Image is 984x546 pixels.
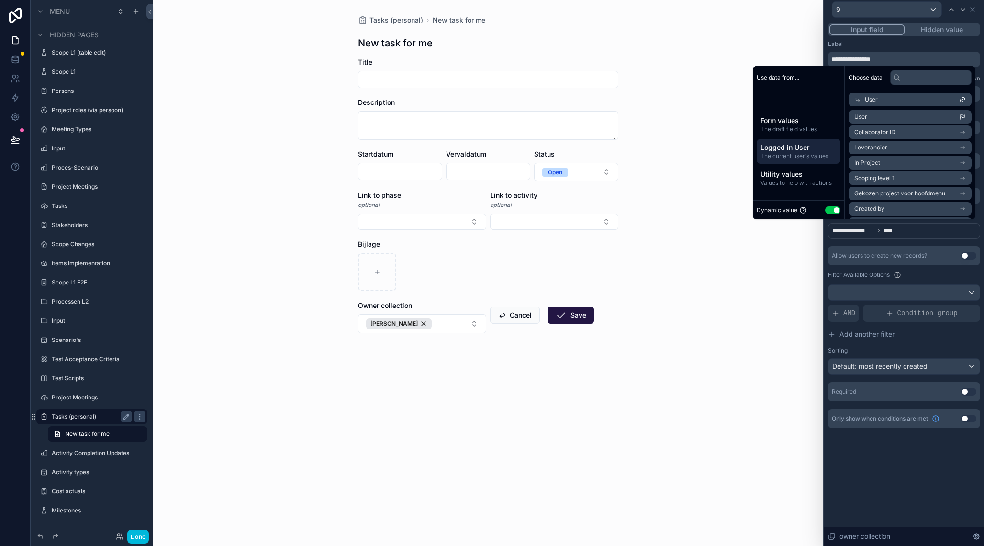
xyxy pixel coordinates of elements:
a: New task for me [48,426,147,442]
span: Vervaldatum [446,150,486,158]
div: scrollable content [753,89,844,194]
label: Stakeholders [52,221,142,229]
button: Input field [829,24,905,35]
button: Add another filter [828,326,980,343]
span: Form values [760,116,837,125]
span: Description [358,98,395,106]
button: Done [127,530,149,544]
span: Status [534,150,555,158]
span: Default: most recently created [832,362,928,370]
span: User [865,96,878,103]
label: Test Acceptance Criteria [52,355,142,363]
span: Title [358,58,372,66]
label: Items implementation [52,260,142,267]
label: Sorting [828,347,848,354]
button: Select Button [358,214,486,230]
label: Tasks (personal) [52,413,128,421]
label: Activity types [52,468,142,476]
span: Use data from... [757,74,799,81]
label: Input [52,317,142,325]
label: Scope Changes [52,240,142,248]
label: Project Meetings [52,183,142,191]
label: Project Meetings [52,394,142,401]
label: Scope L1 E2E [52,279,142,286]
label: Test Scripts [52,375,142,382]
label: Activity Completion Updates [52,449,142,457]
label: Filter Available Options [828,271,890,279]
span: The draft field values [760,125,837,133]
span: [PERSON_NAME] [370,320,418,328]
label: Milestones [52,507,142,514]
span: --- [760,97,837,106]
em: optional [490,201,512,209]
div: Open [548,168,562,177]
label: Project roles (via persoon) [52,106,142,114]
button: Select Button [534,163,618,181]
label: Meeting Types [52,125,142,133]
button: Cancel [490,307,540,324]
a: Tasks (personal) [358,15,423,25]
span: 9 [836,5,840,14]
button: Select Button [358,314,486,333]
span: Hidden pages [50,30,99,40]
span: Add another filter [839,330,895,339]
em: optional [358,201,380,209]
span: Condition group [897,308,958,318]
label: Input [52,145,142,152]
span: Startdatum [358,150,393,158]
label: Scope L1 [52,68,142,76]
span: owner collection [839,532,890,541]
label: Processen L2 [52,298,142,306]
label: Cost actuals [52,488,142,495]
button: Save [548,307,594,324]
span: Dynamic value [757,206,797,214]
span: AND [843,308,855,318]
span: Values to help with actions [760,179,837,187]
label: Scope L1 (table edit) [52,49,142,57]
span: The current user's values [760,152,837,160]
a: New task for me [433,15,485,25]
span: Link to phase [358,191,401,199]
button: 9 [832,1,942,18]
button: Select Button [490,214,618,230]
span: Choose data [849,74,883,81]
span: Owner collection [358,301,412,309]
div: Required [832,388,856,396]
span: Tasks (personal) [369,15,423,25]
label: Label [828,40,843,48]
h1: New task for me [358,36,433,50]
button: Default: most recently created [828,358,980,375]
span: Only show when conditions are met [832,415,928,422]
span: Link to activity [490,191,537,199]
label: Persons [52,87,142,95]
label: Scenario's [52,336,142,344]
div: Allow users to create new records? [832,252,927,260]
label: Proces-Scenario [52,164,142,171]
span: New task for me [65,430,110,438]
label: Tasks [52,202,142,210]
span: Bijlage [358,240,380,248]
span: Logged in User [760,143,837,152]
